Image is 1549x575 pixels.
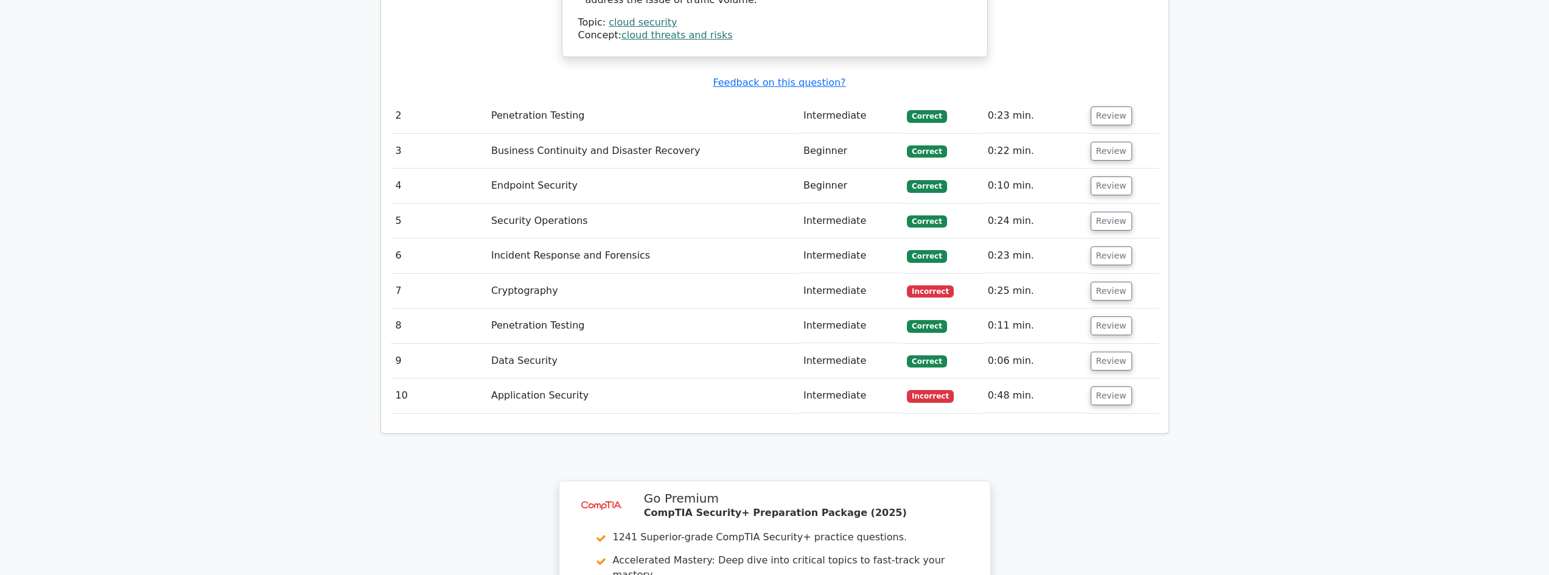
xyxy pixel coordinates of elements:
[486,239,799,273] td: Incident Response and Forensics
[983,204,1086,239] td: 0:24 min.
[486,99,799,133] td: Penetration Testing
[983,99,1086,133] td: 0:23 min.
[1091,386,1132,405] button: Review
[1091,246,1132,265] button: Review
[391,169,486,203] td: 4
[907,145,946,158] span: Correct
[983,134,1086,169] td: 0:22 min.
[1091,282,1132,301] button: Review
[1091,316,1132,335] button: Review
[391,378,486,413] td: 10
[799,274,902,308] td: Intermediate
[907,355,946,368] span: Correct
[391,308,486,343] td: 8
[907,215,946,228] span: Correct
[983,378,1086,413] td: 0:48 min.
[799,308,902,343] td: Intermediate
[391,274,486,308] td: 7
[983,274,1086,308] td: 0:25 min.
[486,169,799,203] td: Endpoint Security
[799,134,902,169] td: Beginner
[486,204,799,239] td: Security Operations
[907,390,954,402] span: Incorrect
[907,250,946,262] span: Correct
[799,378,902,413] td: Intermediate
[799,99,902,133] td: Intermediate
[1091,212,1132,231] button: Review
[578,16,971,29] div: Topic:
[621,29,733,41] a: cloud threats and risks
[799,169,902,203] td: Beginner
[1091,352,1132,371] button: Review
[486,378,799,413] td: Application Security
[983,239,1086,273] td: 0:23 min.
[907,320,946,332] span: Correct
[983,169,1086,203] td: 0:10 min.
[578,29,971,42] div: Concept:
[907,110,946,122] span: Correct
[391,134,486,169] td: 3
[609,16,677,28] a: cloud security
[983,344,1086,378] td: 0:06 min.
[486,274,799,308] td: Cryptography
[391,344,486,378] td: 9
[391,99,486,133] td: 2
[799,204,902,239] td: Intermediate
[486,344,799,378] td: Data Security
[799,239,902,273] td: Intermediate
[799,344,902,378] td: Intermediate
[391,204,486,239] td: 5
[713,77,845,88] a: Feedback on this question?
[486,134,799,169] td: Business Continuity and Disaster Recovery
[391,239,486,273] td: 6
[983,308,1086,343] td: 0:11 min.
[1091,106,1132,125] button: Review
[907,285,954,298] span: Incorrect
[1091,142,1132,161] button: Review
[907,180,946,192] span: Correct
[1091,176,1132,195] button: Review
[486,308,799,343] td: Penetration Testing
